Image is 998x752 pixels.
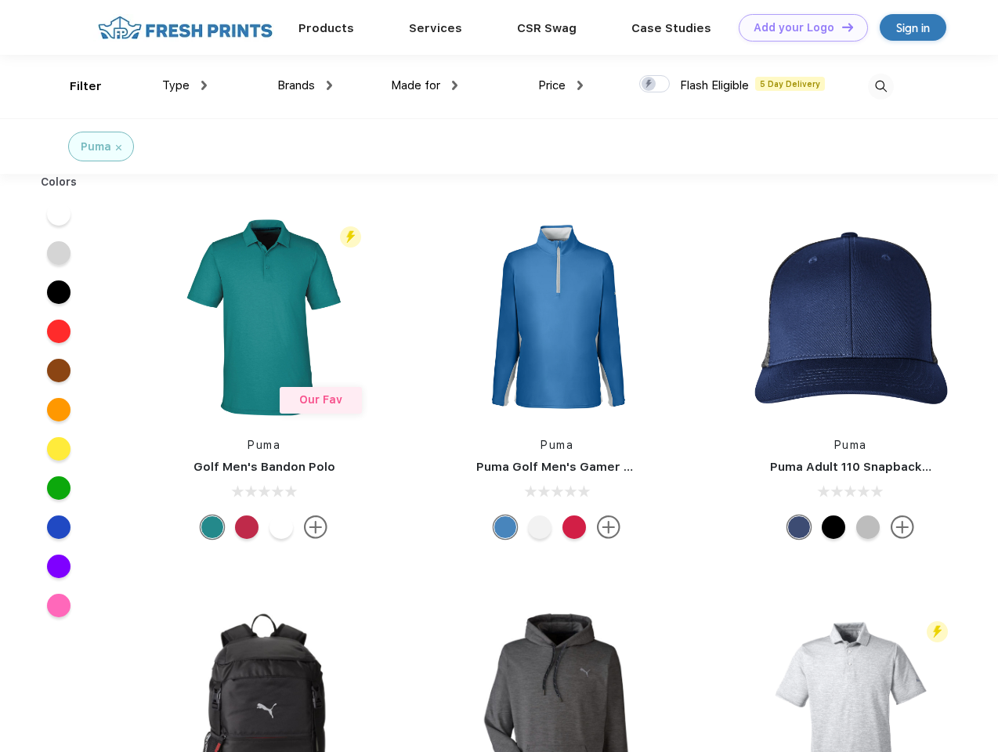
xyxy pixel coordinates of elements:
[680,78,749,92] span: Flash Eligible
[162,78,190,92] span: Type
[597,515,620,539] img: more.svg
[298,21,354,35] a: Products
[517,21,577,35] a: CSR Swag
[822,515,845,539] div: Pma Blk Pma Blk
[29,174,89,190] div: Colors
[880,14,946,41] a: Sign in
[754,21,834,34] div: Add your Logo
[70,78,102,96] div: Filter
[453,213,661,421] img: func=resize&h=266
[340,226,361,248] img: flash_active_toggle.svg
[116,145,121,150] img: filter_cancel.svg
[528,515,551,539] div: Bright White
[299,393,342,406] span: Our Fav
[896,19,930,37] div: Sign in
[476,460,724,474] a: Puma Golf Men's Gamer Golf Quarter-Zip
[834,439,867,451] a: Puma
[269,515,293,539] div: Bright White
[891,515,914,539] img: more.svg
[755,77,825,91] span: 5 Day Delivery
[93,14,277,42] img: fo%20logo%202.webp
[391,78,440,92] span: Made for
[409,21,462,35] a: Services
[81,139,111,155] div: Puma
[538,78,566,92] span: Price
[201,81,207,90] img: dropdown.png
[277,78,315,92] span: Brands
[868,74,894,99] img: desktop_search.svg
[193,460,335,474] a: Golf Men's Bandon Polo
[856,515,880,539] div: Quarry with Brt Whit
[842,23,853,31] img: DT
[577,81,583,90] img: dropdown.png
[787,515,811,539] div: Peacoat Qut Shd
[452,81,457,90] img: dropdown.png
[201,515,224,539] div: Green Lagoon
[541,439,573,451] a: Puma
[327,81,332,90] img: dropdown.png
[235,515,259,539] div: Ski Patrol
[160,213,368,421] img: func=resize&h=266
[494,515,517,539] div: Bright Cobalt
[562,515,586,539] div: Ski Patrol
[248,439,280,451] a: Puma
[747,213,955,421] img: func=resize&h=266
[304,515,327,539] img: more.svg
[927,621,948,642] img: flash_active_toggle.svg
